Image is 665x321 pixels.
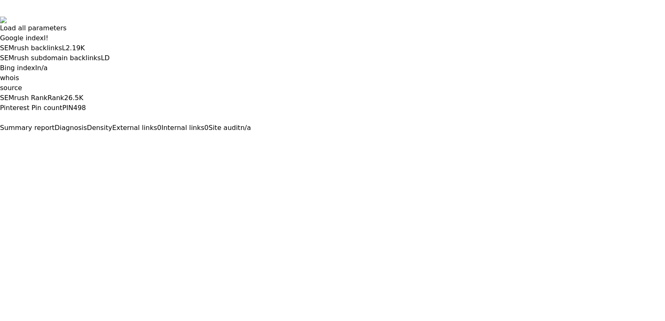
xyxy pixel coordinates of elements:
span: Internal links [161,124,204,132]
a: 26.5K [64,94,83,102]
a: n/a [37,64,47,72]
a: 2.19K [66,44,85,52]
span: Site audit [209,124,241,132]
a: Site auditn/a [209,124,251,132]
span: n/a [240,124,251,132]
span: I [44,34,46,42]
span: Diagnosis [54,124,87,132]
span: 0 [204,124,209,132]
span: Density [87,124,112,132]
a: 498 [73,104,86,112]
a: ! [46,34,48,42]
span: LD [101,54,110,62]
span: Rank [47,94,64,102]
span: PIN [62,104,73,112]
span: L [62,44,66,52]
span: External links [112,124,157,132]
span: I [35,64,37,72]
span: 0 [157,124,161,132]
